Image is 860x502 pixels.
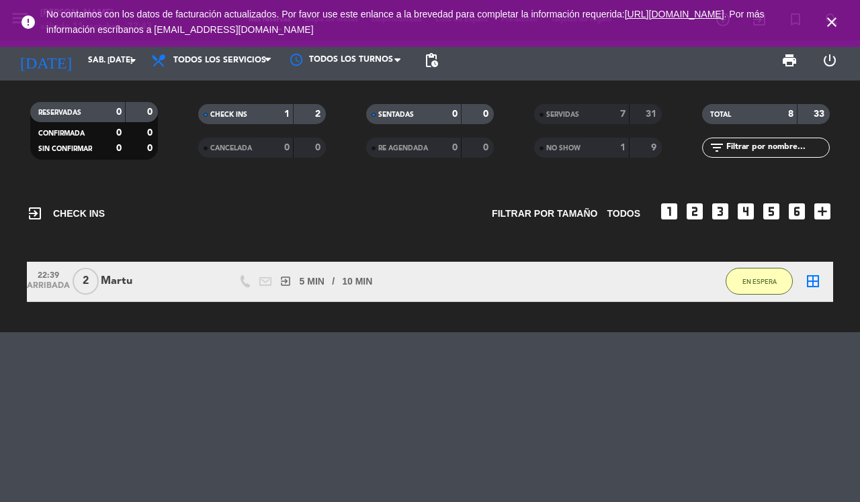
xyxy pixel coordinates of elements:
[726,268,793,295] button: EN ESPERA
[32,281,65,297] span: ARRIBADA
[38,146,92,152] span: SIN CONFIRMAR
[173,56,266,65] span: Todos los servicios
[805,273,821,289] i: border_all
[483,109,491,119] strong: 0
[300,274,325,289] span: 5 MIN
[423,52,439,68] span: pending_actions
[27,205,43,221] i: exit_to_app
[546,145,580,152] span: NO SHOW
[73,268,99,295] span: 2
[38,109,81,116] span: RESERVADAS
[651,143,659,152] strong: 9
[483,143,491,152] strong: 0
[786,201,808,222] i: looks_6
[452,109,458,119] strong: 0
[620,109,626,119] strong: 7
[46,9,764,35] span: No contamos con los datos de facturación actualizados. Por favor use este enlance a la brevedad p...
[378,145,428,152] span: RE AGENDADA
[147,144,155,153] strong: 0
[116,128,122,138] strong: 0
[332,274,335,289] span: /
[101,272,215,290] div: Martu
[710,111,731,118] span: TOTAL
[822,52,838,68] i: power_settings_new
[147,128,155,138] strong: 0
[761,201,782,222] i: looks_5
[788,109,793,119] strong: 8
[620,143,626,152] strong: 1
[625,9,724,19] a: [URL][DOMAIN_NAME]
[607,206,640,221] span: TODOS
[824,14,840,30] i: close
[125,52,141,68] i: arrow_drop_down
[116,107,122,117] strong: 0
[810,40,850,81] div: LOG OUT
[10,46,81,75] i: [DATE]
[27,205,105,221] span: CHECK INS
[684,201,705,222] i: looks_two
[210,145,252,152] span: CANCELADA
[658,201,680,222] i: looks_one
[812,201,833,222] i: add_box
[46,9,764,35] a: . Por más información escríbanos a [EMAIL_ADDRESS][DOMAIN_NAME]
[116,144,122,153] strong: 0
[315,109,323,119] strong: 2
[284,143,290,152] strong: 0
[725,140,829,155] input: Filtrar por nombre...
[378,111,414,118] span: SENTADAS
[20,14,36,30] i: error
[452,143,458,152] strong: 0
[546,111,579,118] span: SERVIDAS
[814,109,827,119] strong: 33
[342,274,372,289] span: 10 MIN
[210,111,247,118] span: CHECK INS
[709,140,725,156] i: filter_list
[709,201,731,222] i: looks_3
[742,278,777,285] span: EN ESPERA
[32,266,65,282] span: 22:39
[492,206,597,221] span: Filtrar por tamaño
[279,275,292,287] i: exit_to_app
[38,130,85,137] span: CONFIRMADA
[735,201,757,222] i: looks_4
[147,107,155,117] strong: 0
[646,109,659,119] strong: 31
[315,143,323,152] strong: 0
[781,52,798,68] span: print
[284,109,290,119] strong: 1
